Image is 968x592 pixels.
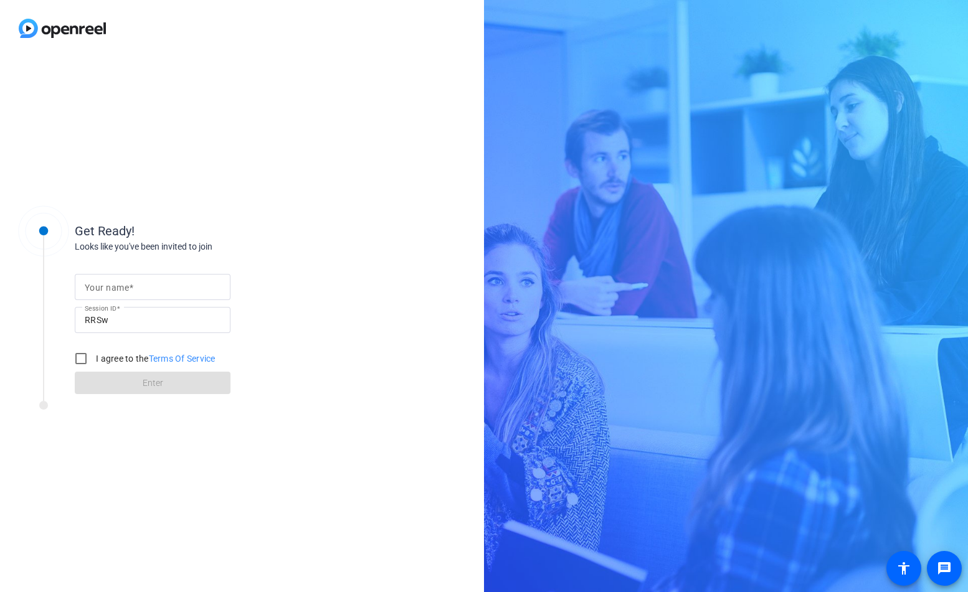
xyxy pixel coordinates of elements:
[896,561,911,576] mat-icon: accessibility
[85,283,129,293] mat-label: Your name
[75,240,324,253] div: Looks like you've been invited to join
[93,352,216,365] label: I agree to the
[937,561,952,576] mat-icon: message
[149,354,216,364] a: Terms Of Service
[85,304,116,312] mat-label: Session ID
[75,222,324,240] div: Get Ready!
